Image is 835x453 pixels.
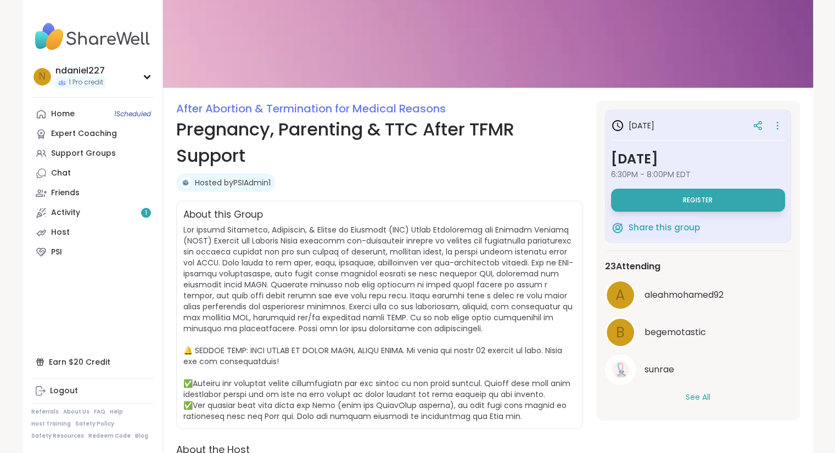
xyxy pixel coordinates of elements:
a: Chat [31,163,154,183]
a: About Us [63,408,89,416]
a: Expert Coaching [31,124,154,144]
span: begemotastic [645,326,706,339]
div: Chat [51,168,71,179]
div: Earn $20 Credit [31,352,154,372]
span: Register [683,196,713,205]
a: aaleahmohamed92 [605,280,791,310]
span: n [39,70,46,84]
img: sunrae [607,356,634,383]
a: Host [31,223,154,242]
button: See All [686,392,710,403]
div: PSI [51,247,62,258]
img: PSIAdmin1 [180,177,191,188]
div: Expert Coaching [51,128,117,139]
button: Register [611,189,785,212]
div: Home [51,109,75,120]
span: 23 Attending [605,260,660,273]
h2: About this Group [183,208,263,222]
a: Hosted byPSIAdmin1 [195,177,271,188]
a: FAQ [94,408,105,416]
a: Safety Resources [31,432,84,440]
span: Share this group [629,222,700,234]
span: sunrae [645,363,674,376]
h3: [DATE] [611,119,654,132]
div: Host [51,227,70,238]
span: aleahmohamed92 [645,288,724,302]
span: 6:30PM - 8:00PM EDT [611,169,785,180]
a: Logout [31,381,154,401]
a: Host Training [31,420,71,428]
a: Activity1 [31,203,154,223]
a: bbegemotastic [605,317,791,348]
h3: [DATE] [611,149,785,169]
a: Home1Scheduled [31,104,154,124]
a: Safety Policy [75,420,114,428]
span: 1 Scheduled [114,110,151,118]
div: Friends [51,188,80,199]
span: a [615,285,625,306]
img: ShareWell Logomark [611,221,624,234]
a: Referrals [31,408,59,416]
a: PSI [31,242,154,262]
img: ShareWell Nav Logo [31,18,154,56]
span: b [616,322,625,343]
button: Share this group [611,216,700,239]
span: 1 Pro credit [69,78,103,87]
h1: Pregnancy, Parenting & TTC After TFMR Support [176,116,583,169]
a: sunraesunrae [605,354,791,385]
a: Blog [135,432,148,440]
div: ndaniel227 [55,65,105,77]
span: 1 [145,208,147,218]
div: Logout [50,386,78,397]
a: After Abortion & Termination for Medical Reasons [176,101,446,116]
a: Support Groups [31,144,154,163]
a: Help [110,408,123,416]
span: Lor ipsumd Sitametco, Adipiscin, & Elitse do Eiusmodt (INC) Utlab Etdoloremag ali Enimadm Veniamq... [183,224,573,422]
a: Redeem Code [88,432,131,440]
div: Activity [51,207,80,218]
a: Friends [31,183,154,203]
div: Support Groups [51,148,116,159]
